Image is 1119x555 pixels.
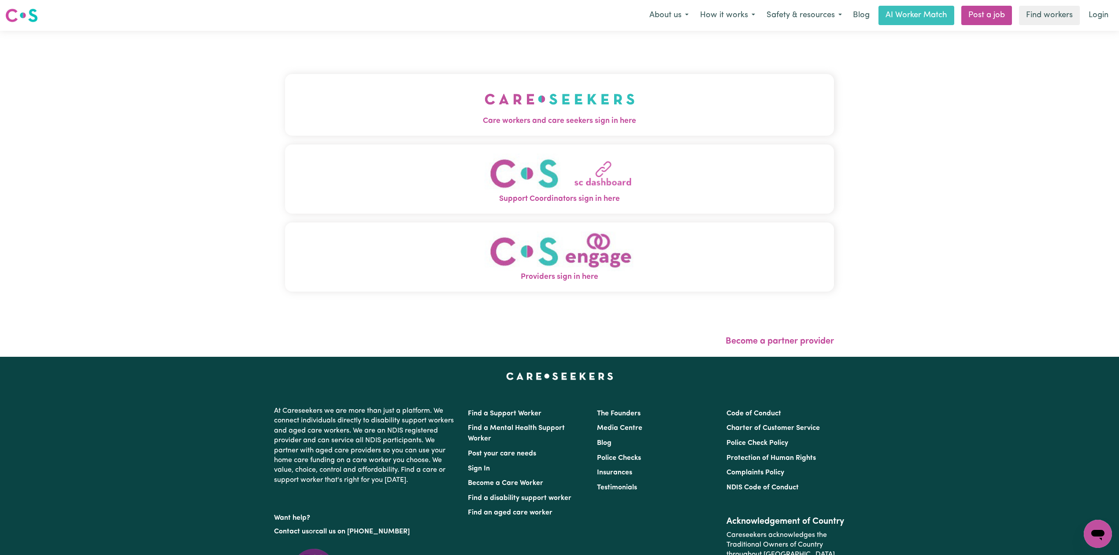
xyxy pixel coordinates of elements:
a: Find a disability support worker [468,495,571,502]
h2: Acknowledgement of Country [726,516,845,527]
a: Charter of Customer Service [726,425,820,432]
iframe: Button to launch messaging window [1084,520,1112,548]
a: Sign In [468,465,490,472]
img: Careseekers logo [5,7,38,23]
a: Login [1083,6,1114,25]
a: Media Centre [597,425,642,432]
span: Providers sign in here [285,271,834,283]
a: Testimonials [597,484,637,491]
button: Providers sign in here [285,222,834,292]
a: Post a job [961,6,1012,25]
a: Contact us [274,528,309,535]
button: How it works [694,6,761,25]
a: Protection of Human Rights [726,455,816,462]
a: Complaints Policy [726,469,784,476]
span: Care workers and care seekers sign in here [285,115,834,127]
a: Insurances [597,469,632,476]
a: Police Check Policy [726,440,788,447]
a: Find a Support Worker [468,410,541,417]
a: Find workers [1019,6,1080,25]
p: or [274,523,457,540]
a: Post your care needs [468,450,536,457]
button: Support Coordinators sign in here [285,144,834,214]
button: About us [644,6,694,25]
a: Become a Care Worker [468,480,543,487]
a: AI Worker Match [878,6,954,25]
button: Safety & resources [761,6,848,25]
p: At Careseekers we are more than just a platform. We connect individuals directly to disability su... [274,403,457,488]
a: Find an aged care worker [468,509,552,516]
a: Blog [848,6,875,25]
span: Support Coordinators sign in here [285,193,834,205]
a: Code of Conduct [726,410,781,417]
p: Want help? [274,510,457,523]
a: call us on [PHONE_NUMBER] [315,528,410,535]
a: Become a partner provider [726,337,834,346]
a: Blog [597,440,611,447]
a: The Founders [597,410,641,417]
a: Careseekers home page [506,373,613,380]
a: NDIS Code of Conduct [726,484,799,491]
a: Find a Mental Health Support Worker [468,425,565,442]
button: Care workers and care seekers sign in here [285,74,834,136]
a: Police Checks [597,455,641,462]
a: Careseekers logo [5,5,38,26]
